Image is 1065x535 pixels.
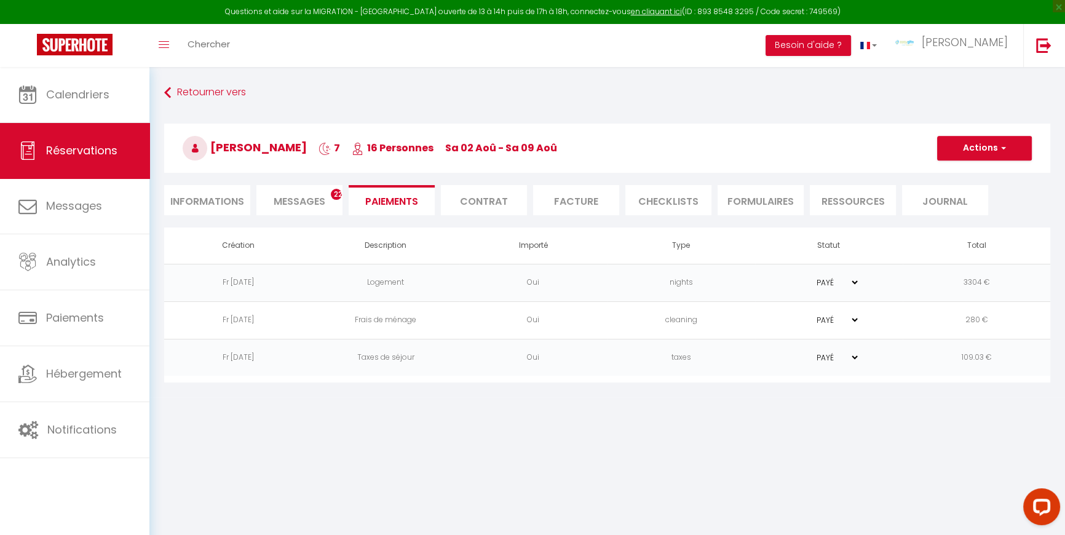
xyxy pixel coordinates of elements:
[922,34,1008,50] span: [PERSON_NAME]
[625,185,711,215] li: CHECKLISTS
[1013,483,1065,535] iframe: LiveChat chat widget
[274,194,325,208] span: Messages
[164,264,312,301] td: Fr [DATE]
[533,185,619,215] li: Facture
[755,228,903,264] th: Statut
[46,310,104,325] span: Paiements
[319,141,340,155] span: 7
[164,228,312,264] th: Création
[188,38,230,50] span: Chercher
[441,185,527,215] li: Contrat
[903,228,1050,264] th: Total
[631,6,682,17] a: en cliquant ici
[902,185,988,215] li: Journal
[164,185,250,215] li: Informations
[445,141,557,155] span: Sa 02 Aoû - Sa 09 Aoû
[312,339,459,376] td: Taxes de séjour
[331,189,342,200] span: 22
[607,264,754,301] td: nights
[312,228,459,264] th: Description
[459,228,607,264] th: Importé
[718,185,804,215] li: FORMULAIRES
[46,198,102,213] span: Messages
[47,422,117,437] span: Notifications
[349,185,435,215] li: Paiements
[46,143,117,158] span: Réservations
[886,24,1023,67] a: ... [PERSON_NAME]
[903,339,1050,376] td: 109.03 €
[607,339,754,376] td: taxes
[903,301,1050,339] td: 280 €
[459,264,607,301] td: Oui
[46,87,109,102] span: Calendriers
[164,301,312,339] td: Fr [DATE]
[37,34,113,55] img: Super Booking
[312,301,459,339] td: Frais de ménage
[937,136,1032,160] button: Actions
[164,339,312,376] td: Fr [DATE]
[459,339,607,376] td: Oui
[352,141,434,155] span: 16 Personnes
[312,264,459,301] td: Logement
[46,254,96,269] span: Analytics
[459,301,607,339] td: Oui
[766,35,851,56] button: Besoin d'aide ?
[46,366,122,381] span: Hébergement
[810,185,896,215] li: Ressources
[607,301,754,339] td: cleaning
[178,24,239,67] a: Chercher
[1036,38,1051,53] img: logout
[607,228,754,264] th: Type
[164,82,1050,104] a: Retourner vers
[903,264,1050,301] td: 3304 €
[183,140,307,155] span: [PERSON_NAME]
[895,40,914,46] img: ...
